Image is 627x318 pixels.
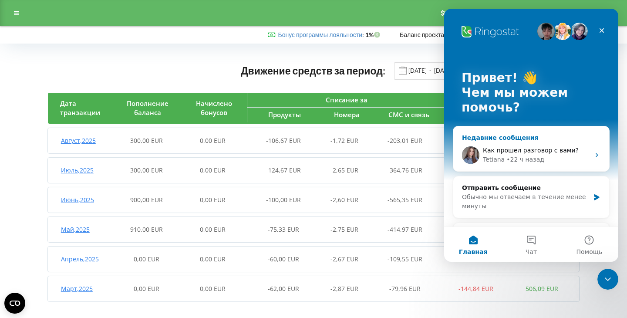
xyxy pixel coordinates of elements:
[200,255,226,263] span: 0,00 EUR
[196,99,232,117] span: Начислено бонусов
[4,293,25,314] button: Open CMP widget
[334,110,360,119] span: Номера
[200,196,226,204] span: 0,00 EUR
[241,64,385,77] span: Движение средств за период:
[200,225,226,233] span: 0,00 EUR
[61,255,99,263] span: Апрель , 2025
[268,255,299,263] span: -60,00 EUR
[330,225,358,233] span: -2,75 EUR
[130,136,163,145] span: 300,00 EUR
[330,196,358,204] span: -2,60 EUR
[388,166,422,174] span: -364,76 EUR
[597,269,618,290] iframe: Intercom live chat
[388,255,422,263] span: -109,55 EUR
[526,255,558,263] span: 333,88 EUR
[61,284,93,293] span: Март , 2025
[268,284,299,293] span: -62,00 EUR
[266,196,301,204] span: -100,00 EUR
[200,166,226,174] span: 0,00 EUR
[61,225,90,233] span: Май , 2025
[61,166,94,174] span: Июль , 2025
[389,284,421,293] span: -79,96 EUR
[458,284,493,293] span: -144,84 EUR
[526,284,558,293] span: 506,09 EUR
[268,225,299,233] span: -75,33 EUR
[130,196,163,204] span: 900,00 EUR
[61,196,94,204] span: Июнь , 2025
[278,31,362,38] a: Бонус программы лояльности
[458,255,493,263] span: -172,22 EUR
[278,31,364,38] span: :
[330,166,358,174] span: -2,65 EUR
[388,196,422,204] span: -565,35 EUR
[330,284,358,293] span: -2,87 EUR
[134,284,159,293] span: 0,00 EUR
[130,166,163,174] span: 300,00 EUR
[388,136,422,145] span: -203,01 EUR
[400,31,446,38] span: Баланс проекта:
[388,110,429,119] span: СМС и связь
[266,136,301,145] span: -106,67 EUR
[127,99,169,117] span: Пополнение баланса
[134,255,159,263] span: 0,00 EUR
[60,99,100,117] span: Дата транзакции
[388,225,422,233] span: -414,97 EUR
[326,95,367,104] span: Списание за
[130,225,163,233] span: 910,00 EUR
[200,284,226,293] span: 0,00 EUR
[365,31,382,38] strong: 1%
[330,136,358,145] span: -1,72 EUR
[200,136,226,145] span: 0,00 EUR
[444,9,618,262] iframe: Intercom live chat
[61,136,96,145] span: Август , 2025
[330,255,358,263] span: -2,67 EUR
[268,110,301,119] span: Продукты
[266,166,301,174] span: -124,67 EUR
